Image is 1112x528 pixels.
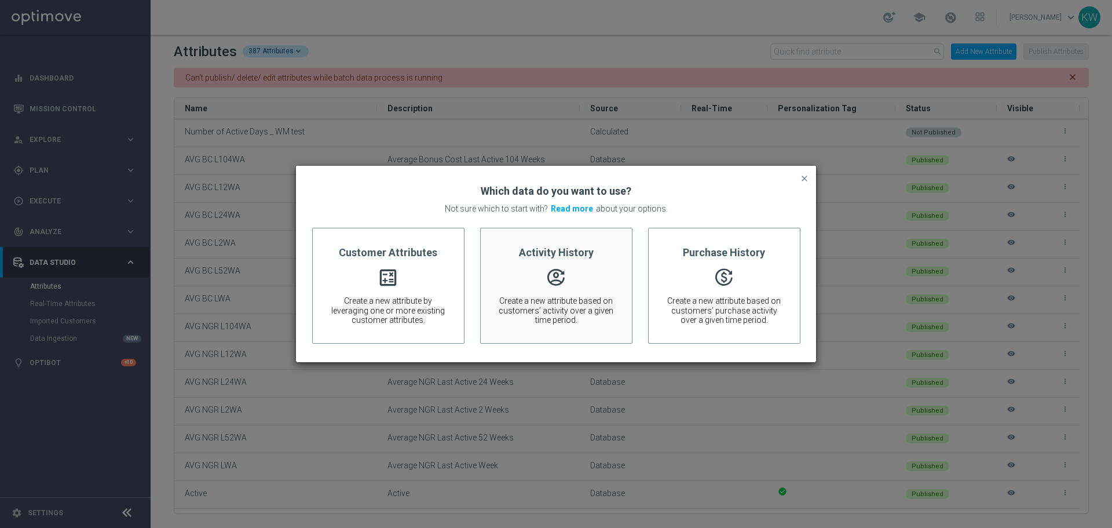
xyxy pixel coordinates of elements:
span: Activity History [519,248,594,258]
i: calculate [377,267,399,272]
p: Not sure which to start with? [445,203,548,214]
span: Create a new attribute based on customers’ activity over a given time period. [498,296,614,325]
h2: Which data do you want to use? [481,184,631,198]
span:  [666,271,782,284]
p: about your options. [596,203,668,214]
span: Create a new attribute by leveraging one or more existing customer attributes. [330,296,447,325]
span: Customer Attributes [339,248,437,258]
span: Purchase History [683,248,765,258]
a: Read more [548,201,596,217]
span: Create a new attribute based on customers’ purchase activity over a given time period. [666,296,782,325]
span:  [498,271,614,284]
span: close [800,174,809,180]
